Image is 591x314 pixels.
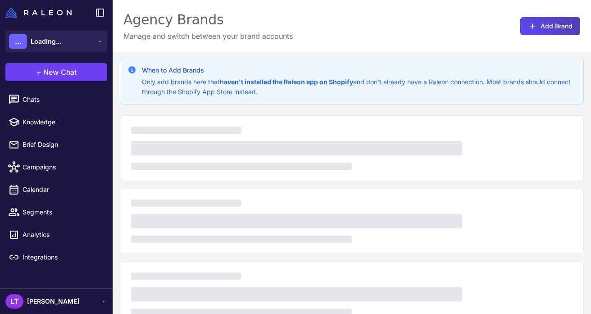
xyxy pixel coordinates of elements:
p: Manage and switch between your brand accounts [123,31,293,41]
a: Chats [4,90,109,109]
strong: haven't installed the Raleon app on Shopify [220,78,353,86]
a: Segments [4,203,109,222]
span: Analytics [23,230,102,240]
a: Campaigns [4,158,109,177]
a: Raleon Logo [5,7,75,18]
div: ... [9,34,27,49]
div: Agency Brands [123,11,293,29]
span: [PERSON_NAME] [27,296,79,306]
button: +New Chat [5,63,107,81]
span: Integrations [23,252,102,262]
span: Segments [23,207,102,217]
img: Raleon Logo [5,7,72,18]
a: Brief Design [4,135,109,154]
button: Add Brand [520,17,580,35]
span: Campaigns [23,162,102,172]
h3: When to Add Brands [142,65,576,75]
span: + [36,67,41,77]
span: Calendar [23,185,102,195]
a: Calendar [4,180,109,199]
span: Loading... [31,36,61,46]
p: Only add brands here that and don't already have a Raleon connection. Most brands should connect ... [142,77,576,97]
span: New Chat [43,67,77,77]
span: Knowledge [23,117,102,127]
a: Knowledge [4,113,109,132]
span: Chats [23,95,102,105]
button: ...Loading... [5,31,107,52]
a: Analytics [4,225,109,244]
span: Brief Design [23,140,102,150]
div: LT [5,294,23,309]
a: Integrations [4,248,109,267]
